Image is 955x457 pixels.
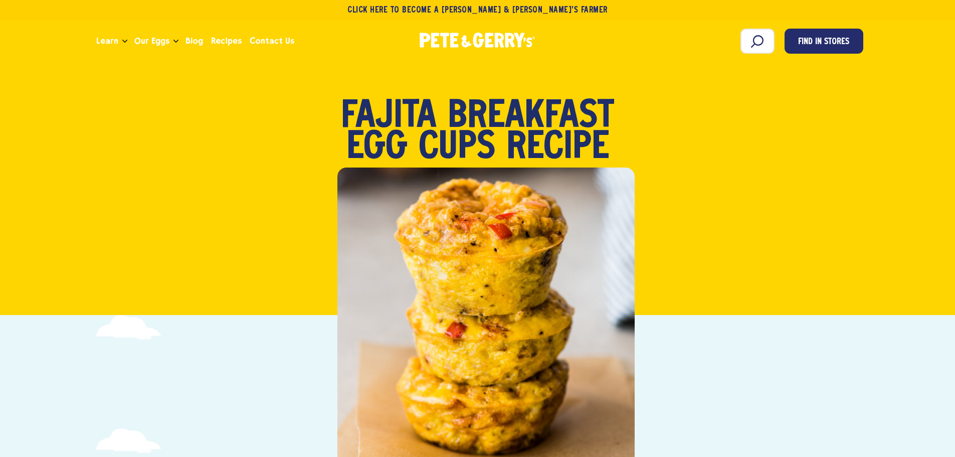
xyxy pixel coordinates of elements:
[419,132,495,164] span: Cups
[185,35,203,47] span: Blog
[341,101,437,132] span: Fajita
[122,40,127,43] button: Open the dropdown menu for Learn
[346,132,408,164] span: Egg
[506,132,609,164] span: Recipe
[250,35,294,47] span: Contact Us
[785,29,863,54] a: Find in Stores
[92,28,122,55] a: Learn
[173,40,178,43] button: Open the dropdown menu for Our Eggs
[740,29,775,54] input: Search
[96,35,118,47] span: Learn
[798,36,849,49] span: Find in Stores
[130,28,173,55] a: Our Eggs
[134,35,169,47] span: Our Eggs
[246,28,298,55] a: Contact Us
[181,28,207,55] a: Blog
[448,101,614,132] span: Breakfast
[211,35,242,47] span: Recipes
[207,28,246,55] a: Recipes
